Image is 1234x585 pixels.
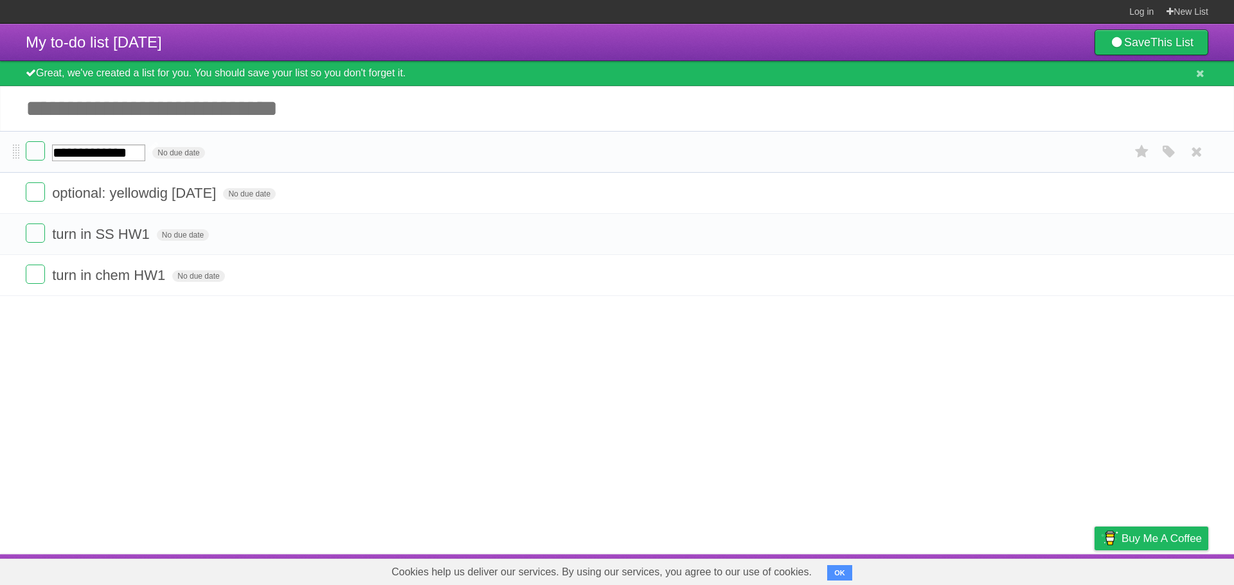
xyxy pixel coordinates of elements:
[1150,36,1194,49] b: This List
[26,265,45,284] label: Done
[52,226,153,242] span: turn in SS HW1
[26,141,45,161] label: Done
[1034,557,1062,582] a: Terms
[827,565,852,581] button: OK
[1078,557,1111,582] a: Privacy
[379,559,825,585] span: Cookies help us deliver our services. By using our services, you agree to our use of cookies.
[1095,30,1208,55] a: SaveThis List
[157,229,209,241] span: No due date
[152,147,204,159] span: No due date
[26,223,45,243] label: Done
[1127,557,1208,582] a: Suggest a feature
[26,33,162,51] span: My to-do list [DATE]
[1101,527,1118,549] img: Buy me a coffee
[1122,527,1202,550] span: Buy me a coffee
[223,188,275,200] span: No due date
[52,185,219,201] span: optional: yellowdig [DATE]
[26,182,45,202] label: Done
[1095,527,1208,550] a: Buy me a coffee
[172,270,224,282] span: No due date
[1130,141,1154,162] label: Star task
[52,267,168,283] span: turn in chem HW1
[966,557,1018,582] a: Developers
[924,557,951,582] a: About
